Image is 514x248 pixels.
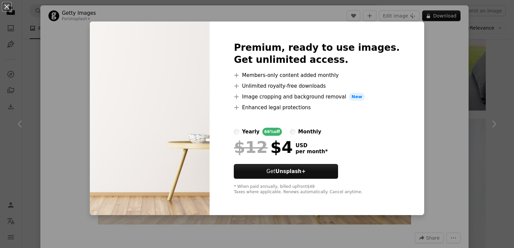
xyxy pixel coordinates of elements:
button: GetUnsplash+ [234,164,338,179]
h2: Premium, ready to use images. Get unlimited access. [234,42,400,66]
span: $12 [234,138,267,156]
div: yearly [242,128,259,136]
li: Enhanced legal protections [234,104,400,112]
input: yearly66%off [234,129,239,134]
li: Members-only content added monthly [234,71,400,79]
div: monthly [298,128,321,136]
div: 66% off [262,128,282,136]
img: premium_photo-1683141450386-5d3dc0d65319 [90,22,210,215]
div: $4 [234,138,293,156]
span: per month * [295,149,328,155]
div: * When paid annually, billed upfront $48 Taxes where applicable. Renews automatically. Cancel any... [234,184,400,195]
strong: Unsplash+ [276,168,306,174]
input: monthly [290,129,295,134]
li: Image cropping and background removal [234,93,400,101]
span: USD [295,142,328,149]
li: Unlimited royalty-free downloads [234,82,400,90]
span: New [349,93,365,101]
